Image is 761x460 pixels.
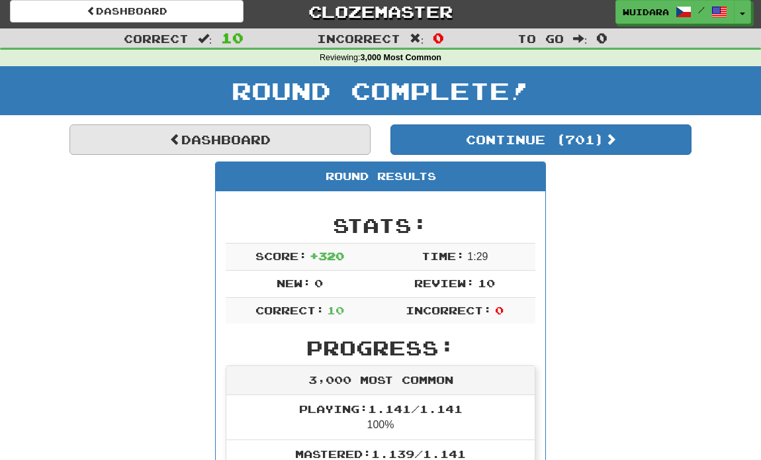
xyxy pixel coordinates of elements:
[277,277,311,289] span: New:
[517,32,564,45] span: To go
[124,32,189,45] span: Correct
[310,250,344,262] span: + 320
[226,337,535,359] h2: Progress:
[5,77,756,104] h1: Round Complete!
[226,214,535,236] h2: Stats:
[317,32,400,45] span: Incorrect
[467,251,488,262] span: 1 : 29
[495,304,504,316] span: 0
[216,162,545,191] div: Round Results
[406,304,492,316] span: Incorrect:
[226,395,535,440] li: 100%
[295,447,466,460] span: Mastered: 1.139 / 1.141
[623,6,669,18] span: Wuidara
[69,124,371,155] a: Dashboard
[596,30,607,46] span: 0
[255,250,307,262] span: Score:
[478,277,495,289] span: 10
[361,53,441,62] strong: 3,000 Most Common
[226,366,535,395] div: 3,000 Most Common
[327,304,344,316] span: 10
[414,277,474,289] span: Review:
[221,30,244,46] span: 10
[198,33,212,44] span: :
[433,30,444,46] span: 0
[698,5,705,15] span: /
[390,124,692,155] button: Continue (701)
[314,277,323,289] span: 0
[299,402,463,415] span: Playing: 1.141 / 1.141
[255,304,324,316] span: Correct:
[410,33,424,44] span: :
[573,33,588,44] span: :
[422,250,465,262] span: Time:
